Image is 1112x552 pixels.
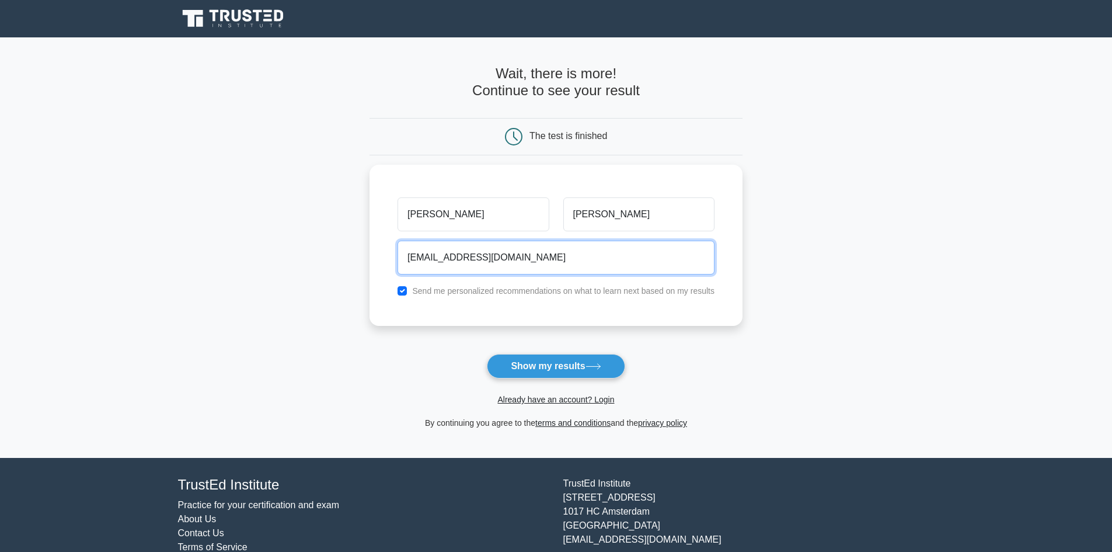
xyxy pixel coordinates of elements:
button: Show my results [487,354,625,379]
div: By continuing you agree to the and the [362,416,750,430]
a: Terms of Service [178,542,248,552]
div: The test is finished [529,131,607,141]
a: terms and conditions [535,418,611,428]
a: Practice for your certification and exam [178,500,340,510]
input: Last name [563,197,714,231]
a: Contact Us [178,528,224,538]
label: Send me personalized recommendations on what to learn next based on my results [412,286,714,296]
a: privacy policy [638,418,687,428]
a: About Us [178,514,217,524]
h4: Wait, there is more! Continue to see your result [369,65,743,99]
h4: TrustEd Institute [178,477,549,494]
a: Already have an account? Login [497,395,614,404]
input: First name [398,197,549,231]
input: Email [398,241,714,275]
